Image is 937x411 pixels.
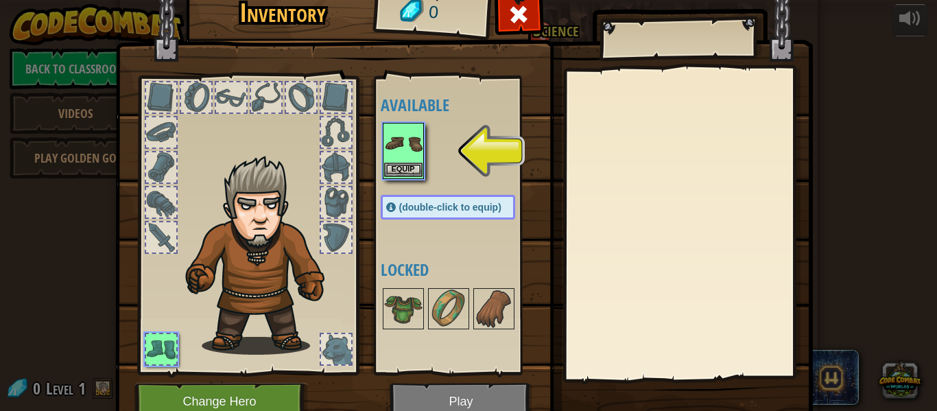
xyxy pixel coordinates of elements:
[381,261,543,279] h4: Locked
[384,163,423,177] button: Equip
[384,124,423,163] img: portrait.png
[399,202,501,213] span: (double-click to equip)
[429,290,468,328] img: portrait.png
[179,155,347,355] img: hair_m2.png
[475,290,513,328] img: portrait.png
[381,96,543,114] h4: Available
[384,290,423,328] img: portrait.png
